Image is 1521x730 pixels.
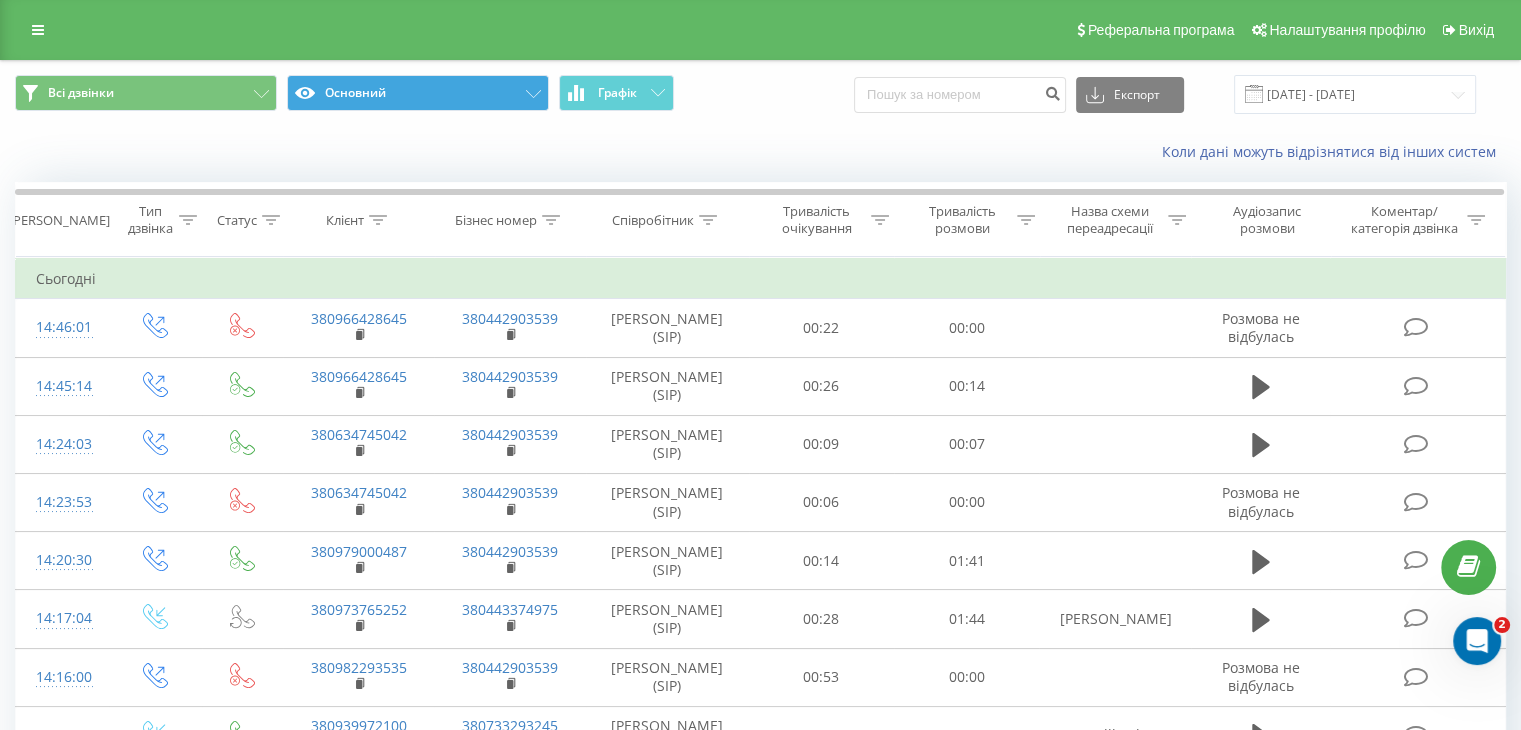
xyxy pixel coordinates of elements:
a: 380442903539 [462,367,558,386]
td: [PERSON_NAME] (SIP) [586,473,749,531]
div: [PERSON_NAME] [9,212,110,229]
span: Графік [598,86,637,100]
span: Всі дзвінки [48,85,114,101]
a: 380442903539 [462,658,558,677]
td: [PERSON_NAME] (SIP) [586,532,749,590]
span: 2 [1494,617,1510,633]
td: [PERSON_NAME] [1039,590,1190,648]
div: Назва схеми переадресації [1058,203,1163,237]
span: Розмова не відбулась [1222,483,1300,520]
a: 380966428645 [311,367,407,386]
a: 380982293535 [311,658,407,677]
span: Розмова не відбулась [1222,309,1300,346]
a: 380443374975 [462,600,558,619]
a: 380442903539 [462,309,558,328]
td: [PERSON_NAME] (SIP) [586,357,749,415]
div: Тип дзвінка [126,203,173,237]
a: 380442903539 [462,483,558,502]
a: 380442903539 [462,425,558,444]
div: Аудіозапис розмови [1209,203,1326,237]
td: Сьогодні [16,259,1506,299]
td: 00:06 [749,473,894,531]
div: Коментар/категорія дзвінка [1345,203,1462,237]
span: Розмова не відбулась [1222,658,1300,695]
span: Реферальна програма [1088,22,1235,38]
iframe: Intercom live chat [1453,617,1501,665]
td: [PERSON_NAME] (SIP) [586,648,749,706]
td: 00:00 [894,299,1039,357]
button: Графік [559,75,674,111]
div: Тривалість розмови [912,203,1012,237]
a: 380442903539 [462,542,558,561]
div: 14:17:04 [36,599,89,638]
button: Основний [287,75,549,111]
td: 00:09 [749,415,894,473]
span: Вихід [1459,22,1494,38]
a: 380973765252 [311,600,407,619]
div: Бізнес номер [455,212,537,229]
a: Коли дані можуть відрізнятися вiд інших систем [1162,142,1506,161]
button: Експорт [1076,77,1184,113]
button: Всі дзвінки [15,75,277,111]
div: 14:45:14 [36,367,89,406]
a: 380979000487 [311,542,407,561]
a: 380634745042 [311,425,407,444]
td: 00:14 [749,532,894,590]
td: 00:53 [749,648,894,706]
div: Співробітник [612,212,694,229]
a: 380966428645 [311,309,407,328]
td: 00:26 [749,357,894,415]
td: 00:22 [749,299,894,357]
div: 14:20:30 [36,541,89,580]
div: 14:16:00 [36,658,89,697]
td: [PERSON_NAME] (SIP) [586,415,749,473]
span: Налаштування профілю [1269,22,1425,38]
input: Пошук за номером [854,77,1066,113]
td: 00:28 [749,590,894,648]
div: Клієнт [326,212,364,229]
div: Тривалість очікування [767,203,867,237]
td: 00:00 [894,648,1039,706]
div: 14:24:03 [36,425,89,464]
td: [PERSON_NAME] (SIP) [586,590,749,648]
div: 14:46:01 [36,308,89,347]
td: [PERSON_NAME] (SIP) [586,299,749,357]
div: Статус [217,212,257,229]
td: 01:44 [894,590,1039,648]
div: 14:23:53 [36,483,89,522]
td: 00:00 [894,473,1039,531]
a: 380634745042 [311,483,407,502]
td: 00:07 [894,415,1039,473]
td: 01:41 [894,532,1039,590]
td: 00:14 [894,357,1039,415]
